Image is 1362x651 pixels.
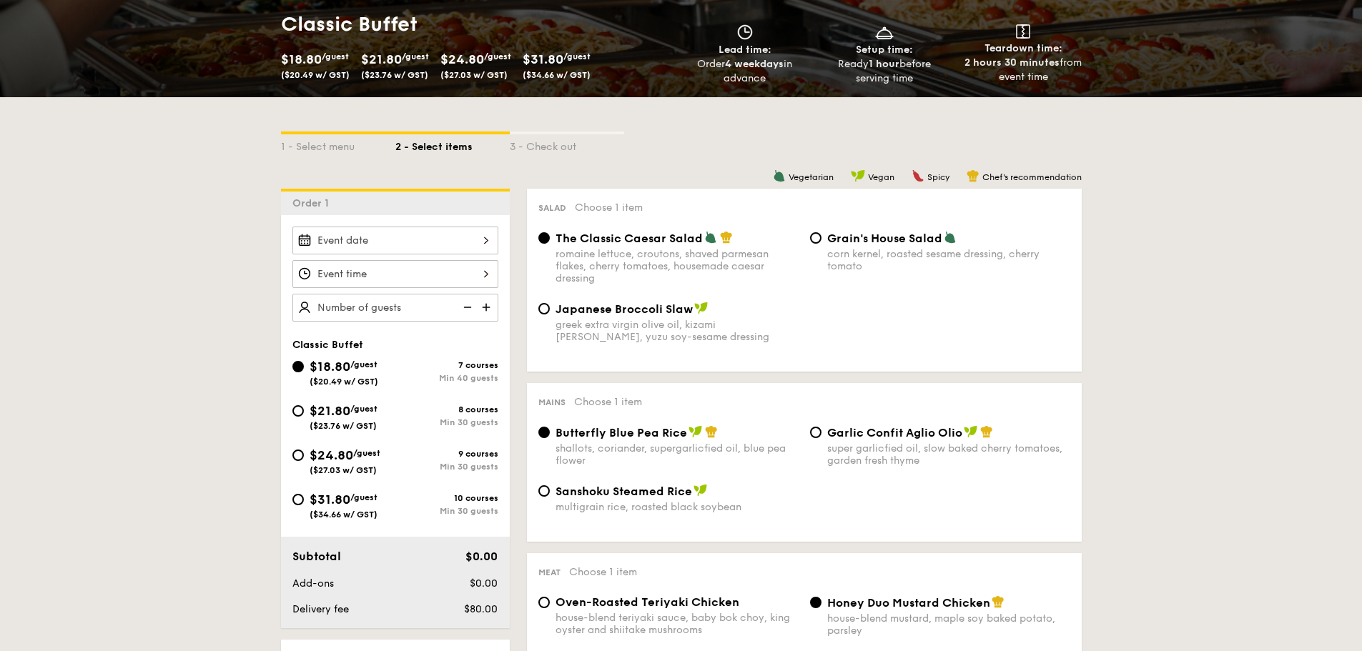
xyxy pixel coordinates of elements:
[827,612,1070,637] div: house-blend mustard, maple soy baked potato, parsley
[725,58,784,70] strong: 4 weekdays
[538,303,550,314] input: Japanese Broccoli Slawgreek extra virgin olive oil, kizami [PERSON_NAME], yuzu soy-sesame dressing
[440,70,508,80] span: ($27.03 w/ GST)
[827,248,1070,272] div: corn kernel, roasted sesame dressing, cherry tomato
[464,603,498,615] span: $80.00
[912,169,924,182] img: icon-spicy.37a8142b.svg
[704,231,717,244] img: icon-vegetarian.fe4039eb.svg
[292,494,304,505] input: $31.80/guest($34.66 w/ GST)10 coursesMin 30 guests
[361,70,428,80] span: ($23.76 w/ GST)
[556,595,739,609] span: Oven-Roasted Teriyaki Chicken
[470,577,498,590] span: $0.00
[810,232,821,244] input: Grain's House Saladcorn kernel, roasted sesame dressing, cherry tomato
[720,231,733,244] img: icon-chef-hat.a58ddaea.svg
[292,449,304,461] input: $24.80/guest($27.03 w/ GST)9 coursesMin 30 guests
[292,405,304,417] input: $21.80/guest($23.76 w/ GST)8 coursesMin 30 guests
[556,484,692,498] span: Sanshoku Steamed Rice
[440,51,484,67] span: $24.80
[992,595,1005,608] img: icon-chef-hat.a58ddaea.svg
[455,294,477,321] img: icon-reduce.1d2dbef1.svg
[810,427,821,438] input: Garlic Confit Aglio Oliosuper garlicfied oil, slow baked cherry tomatoes, garden fresh thyme
[538,232,550,244] input: The Classic Caesar Saladromaine lettuce, croutons, shaved parmesan flakes, cherry tomatoes, house...
[292,197,335,209] span: Order 1
[281,134,395,154] div: 1 - Select menu
[477,294,498,321] img: icon-add.58712e84.svg
[967,169,979,182] img: icon-chef-hat.a58ddaea.svg
[538,485,550,497] input: Sanshoku Steamed Ricemultigrain rice, roasted black soybean
[310,447,353,463] span: $24.80
[964,425,978,438] img: icon-vegan.f8ff3823.svg
[694,302,709,314] img: icon-vegan.f8ff3823.svg
[292,550,341,563] span: Subtotal
[556,302,693,316] span: Japanese Broccoli Slaw
[395,462,498,472] div: Min 30 guests
[292,294,498,322] input: Number of guests
[350,404,377,414] span: /guest
[868,172,894,182] span: Vegan
[810,597,821,608] input: Honey Duo Mustard Chickenhouse-blend mustard, maple soy baked potato, parsley
[556,426,687,439] span: Butterfly Blue Pea Rice
[827,426,962,439] span: Garlic Confit Aglio Olio
[985,42,1062,54] span: Teardown time:
[292,227,498,254] input: Event date
[395,449,498,459] div: 9 courses
[310,403,350,419] span: $21.80
[827,442,1070,467] div: super garlicfied oil, slow baked cherry tomatoes, garden fresh thyme
[820,57,948,86] div: Ready before serving time
[556,248,799,284] div: romaine lettuce, croutons, shaved parmesan flakes, cherry tomatoes, housemade caesar dressing
[281,11,676,37] h1: Classic Buffet
[310,359,350,374] span: $18.80
[980,425,993,438] img: icon-chef-hat.a58ddaea.svg
[350,492,377,502] span: /guest
[773,169,786,182] img: icon-vegetarian.fe4039eb.svg
[395,493,498,503] div: 10 courses
[705,425,718,438] img: icon-chef-hat.a58ddaea.svg
[292,603,349,615] span: Delivery fee
[556,319,799,343] div: greek extra virgin olive oil, kizami [PERSON_NAME], yuzu soy-sesame dressing
[982,172,1082,182] span: Chef's recommendation
[395,404,498,414] div: 8 courses
[538,397,566,407] span: Mains
[395,506,498,516] div: Min 30 guests
[310,510,377,520] span: ($34.66 w/ GST)
[538,597,550,608] input: Oven-Roasted Teriyaki Chickenhouse-blend teriyaki sauce, baby bok choy, king oyster and shiitake ...
[510,134,624,154] div: 3 - Check out
[292,577,334,590] span: Add-ons
[827,232,942,245] span: Grain's House Salad
[694,484,708,497] img: icon-vegan.f8ff3823.svg
[575,202,643,214] span: Choose 1 item
[395,373,498,383] div: Min 40 guests
[310,421,377,431] span: ($23.76 w/ GST)
[361,51,402,67] span: $21.80
[395,134,510,154] div: 2 - Select items
[1016,24,1030,39] img: icon-teardown.65201eee.svg
[310,377,378,387] span: ($20.49 w/ GST)
[556,612,799,636] div: house-blend teriyaki sauce, baby bok choy, king oyster and shiitake mushrooms
[292,339,363,351] span: Classic Buffet
[556,501,799,513] div: multigrain rice, roasted black soybean
[538,567,561,577] span: Meat
[292,361,304,372] input: $18.80/guest($20.49 w/ GST)7 coursesMin 40 guests
[789,172,834,182] span: Vegetarian
[395,360,498,370] div: 7 courses
[856,44,913,56] span: Setup time:
[851,169,865,182] img: icon-vegan.f8ff3823.svg
[322,51,349,61] span: /guest
[523,51,563,67] span: $31.80
[281,70,350,80] span: ($20.49 w/ GST)
[523,70,591,80] span: ($34.66 w/ GST)
[681,57,809,86] div: Order in advance
[395,417,498,427] div: Min 30 guests
[350,359,377,369] span: /guest
[869,58,899,70] strong: 1 hour
[719,44,771,56] span: Lead time:
[944,231,957,244] img: icon-vegetarian.fe4039eb.svg
[556,442,799,467] div: shallots, coriander, supergarlicfied oil, blue pea flower
[569,566,637,578] span: Choose 1 item
[465,550,498,563] span: $0.00
[310,492,350,507] span: $31.80
[538,427,550,438] input: Butterfly Blue Pea Riceshallots, coriander, supergarlicfied oil, blue pea flower
[689,425,703,438] img: icon-vegan.f8ff3823.svg
[556,232,703,245] span: The Classic Caesar Salad
[874,24,895,40] img: icon-dish.430c3a2e.svg
[574,396,642,408] span: Choose 1 item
